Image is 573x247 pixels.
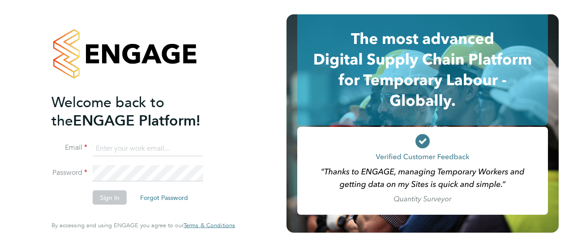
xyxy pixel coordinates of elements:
button: Sign In [93,191,127,205]
button: Forgot Password [133,191,195,205]
a: Terms & Conditions [184,222,235,229]
span: Terms & Conditions [184,221,235,229]
span: Welcome back to the [51,93,164,129]
h2: ENGAGE Platform! [51,93,226,130]
label: Email [51,143,87,152]
span: By accessing and using ENGAGE you agree to our [51,221,235,229]
input: Enter your work email... [93,140,203,156]
label: Password [51,168,87,178]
